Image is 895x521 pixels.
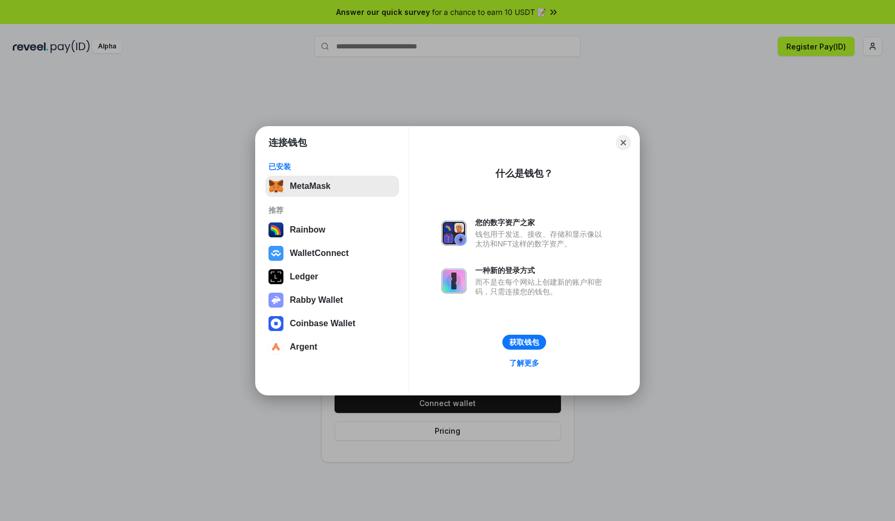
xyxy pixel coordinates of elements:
[509,358,539,368] div: 了解更多
[268,316,283,331] img: svg+xml,%3Csvg%20width%3D%2228%22%20height%3D%2228%22%20viewBox%3D%220%200%2028%2028%22%20fill%3D...
[475,218,607,227] div: 您的数字资产之家
[268,136,307,149] h1: 连接钱包
[265,313,399,334] button: Coinbase Wallet
[495,167,553,180] div: 什么是钱包？
[441,268,467,294] img: svg+xml,%3Csvg%20xmlns%3D%22http%3A%2F%2Fwww.w3.org%2F2000%2Fsvg%22%20fill%3D%22none%22%20viewBox...
[475,277,607,296] div: 而不是在每个网站上创建新的账户和密码，只需连接您的钱包。
[268,269,283,284] img: svg+xml,%3Csvg%20xmlns%3D%22http%3A%2F%2Fwww.w3.org%2F2000%2Fsvg%22%20width%3D%2228%22%20height%3...
[441,220,467,246] img: svg+xml,%3Csvg%20xmlns%3D%22http%3A%2F%2Fwww.w3.org%2F2000%2Fsvg%22%20fill%3D%22none%22%20viewBox...
[265,290,399,311] button: Rabby Wallet
[509,337,539,347] div: 获取钱包
[268,222,283,237] img: svg+xml,%3Csvg%20width%3D%22120%22%20height%3D%22120%22%20viewBox%3D%220%200%20120%20120%22%20fil...
[475,229,607,249] div: 钱包用于发送、接收、存储和显示像以太坊和NFT这样的数字资产。
[475,266,607,275] div: 一种新的登录方式
[290,249,349,258] div: WalletConnect
[290,272,318,282] div: Ledger
[290,342,318,352] div: Argent
[265,243,399,264] button: WalletConnect
[503,356,546,370] a: 了解更多
[268,340,283,354] img: svg+xml,%3Csvg%20width%3D%2228%22%20height%3D%2228%22%20viewBox%3D%220%200%2028%2028%22%20fill%3D...
[268,246,283,261] img: svg+xml,%3Csvg%20width%3D%2228%22%20height%3D%2228%22%20viewBox%3D%220%200%2028%2028%22%20fill%3D...
[268,179,283,194] img: svg+xml,%3Csvg%20fill%3D%22none%22%20height%3D%2233%22%20viewBox%3D%220%200%2035%2033%22%20width%...
[268,162,396,171] div: 已安装
[502,335,546,350] button: 获取钱包
[290,319,355,328] div: Coinbase Wallet
[290,295,343,305] div: Rabby Wallet
[290,225,326,235] div: Rainbow
[265,266,399,287] button: Ledger
[616,135,631,150] button: Close
[265,336,399,358] button: Argent
[265,176,399,197] button: MetaMask
[290,181,330,191] div: MetaMask
[268,293,283,308] img: svg+xml,%3Csvg%20xmlns%3D%22http%3A%2F%2Fwww.w3.org%2F2000%2Fsvg%22%20fill%3D%22none%22%20viewBox...
[268,205,396,215] div: 推荐
[265,219,399,241] button: Rainbow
